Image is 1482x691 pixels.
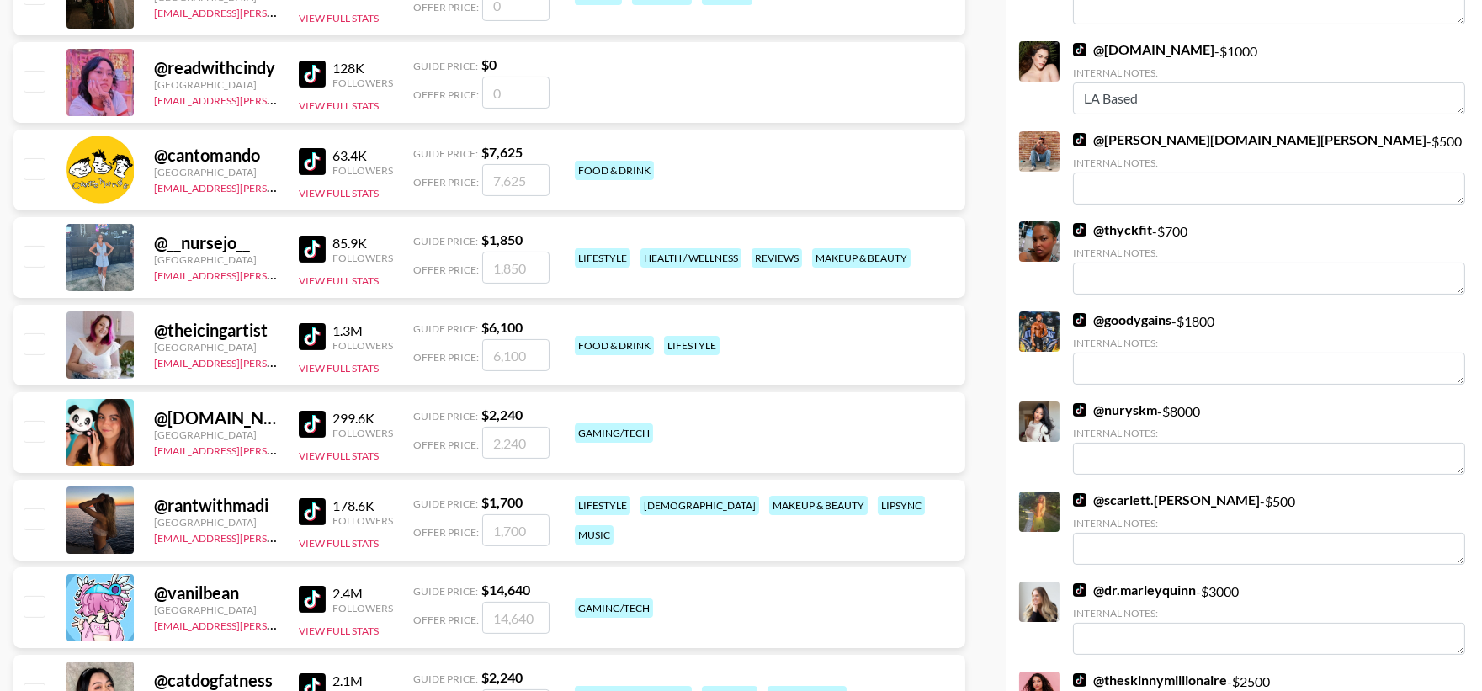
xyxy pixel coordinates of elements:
div: 2.1M [332,672,393,689]
button: View Full Stats [299,274,379,287]
strong: $ 6,100 [481,319,523,335]
img: TikTok [1073,493,1086,507]
img: TikTok [1073,583,1086,597]
div: food & drink [575,336,654,355]
div: @ catdogfatness [154,670,279,691]
img: TikTok [299,148,326,175]
div: music [575,525,614,545]
div: lifestyle [575,496,630,515]
a: @[PERSON_NAME][DOMAIN_NAME][PERSON_NAME] [1073,131,1426,148]
div: - $ 700 [1073,221,1465,295]
a: [EMAIL_ADDRESS][PERSON_NAME][DOMAIN_NAME] [154,3,403,19]
span: Guide Price: [413,497,478,510]
img: TikTok [299,323,326,350]
div: Followers [332,602,393,614]
div: [GEOGRAPHIC_DATA] [154,78,279,91]
div: Followers [332,77,393,89]
span: Offer Price: [413,176,479,189]
img: TikTok [1073,43,1086,56]
img: TikTok [1073,403,1086,417]
img: TikTok [299,498,326,525]
input: 1,850 [482,252,550,284]
img: TikTok [299,586,326,613]
button: View Full Stats [299,99,379,112]
button: View Full Stats [299,625,379,637]
a: @thyckfit [1073,221,1152,238]
div: [GEOGRAPHIC_DATA] [154,166,279,178]
img: TikTok [299,236,326,263]
div: - $ 500 [1073,492,1465,565]
img: TikTok [1073,313,1086,327]
a: @goodygains [1073,311,1171,328]
div: Followers [332,252,393,264]
span: Guide Price: [413,60,478,72]
span: Guide Price: [413,585,478,598]
div: Internal Notes: [1073,517,1465,529]
div: @ cantomando [154,145,279,166]
a: [EMAIL_ADDRESS][PERSON_NAME][DOMAIN_NAME] [154,266,403,282]
span: Offer Price: [413,88,479,101]
input: 1,700 [482,514,550,546]
span: Guide Price: [413,672,478,685]
textarea: LA Based [1073,82,1465,114]
a: [EMAIL_ADDRESS][PERSON_NAME][DOMAIN_NAME] [154,353,403,369]
img: TikTok [299,61,326,88]
span: Guide Price: [413,235,478,247]
div: - $ 8000 [1073,401,1465,475]
div: [GEOGRAPHIC_DATA] [154,516,279,529]
input: 2,240 [482,427,550,459]
div: gaming/tech [575,423,653,443]
div: 178.6K [332,497,393,514]
div: gaming/tech [575,598,653,618]
div: - $ 1000 [1073,41,1465,114]
div: 128K [332,60,393,77]
div: [DEMOGRAPHIC_DATA] [640,496,759,515]
span: Offer Price: [413,1,479,13]
div: 299.6K [332,410,393,427]
strong: $ 2,240 [481,407,523,423]
input: 0 [482,77,550,109]
img: TikTok [299,411,326,438]
span: Guide Price: [413,322,478,335]
a: @[DOMAIN_NAME] [1073,41,1214,58]
div: @ __nursejo__ [154,232,279,253]
div: @ theicingartist [154,320,279,341]
div: lipsync [878,496,925,515]
div: reviews [752,248,802,268]
img: TikTok [1073,133,1086,146]
div: 63.4K [332,147,393,164]
button: View Full Stats [299,537,379,550]
div: Internal Notes: [1073,66,1465,79]
div: [GEOGRAPHIC_DATA] [154,428,279,441]
div: food & drink [575,161,654,180]
strong: $ 1,700 [481,494,523,510]
button: View Full Stats [299,362,379,375]
span: Guide Price: [413,147,478,160]
div: Internal Notes: [1073,607,1465,619]
div: Followers [332,514,393,527]
div: @ [DOMAIN_NAME] [154,407,279,428]
div: Internal Notes: [1073,247,1465,259]
strong: $ 2,240 [481,669,523,685]
div: [GEOGRAPHIC_DATA] [154,253,279,266]
input: 7,625 [482,164,550,196]
a: @nuryskm [1073,401,1157,418]
img: TikTok [1073,223,1086,237]
strong: $ 7,625 [481,144,523,160]
a: [EMAIL_ADDRESS][PERSON_NAME][DOMAIN_NAME] [154,616,403,632]
div: [GEOGRAPHIC_DATA] [154,341,279,353]
span: Offer Price: [413,263,479,276]
a: [EMAIL_ADDRESS][PERSON_NAME][DOMAIN_NAME] [154,529,403,545]
div: 85.9K [332,235,393,252]
div: Followers [332,339,393,352]
a: [EMAIL_ADDRESS][PERSON_NAME][DOMAIN_NAME] [154,178,403,194]
a: @theskinnymillionaire [1073,672,1227,688]
a: [EMAIL_ADDRESS][PERSON_NAME][DOMAIN_NAME] [154,441,403,457]
div: health / wellness [640,248,741,268]
a: [EMAIL_ADDRESS][PERSON_NAME][DOMAIN_NAME] [154,91,403,107]
div: makeup & beauty [769,496,868,515]
div: makeup & beauty [812,248,911,268]
div: Followers [332,164,393,177]
div: lifestyle [575,248,630,268]
img: TikTok [1073,673,1086,687]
